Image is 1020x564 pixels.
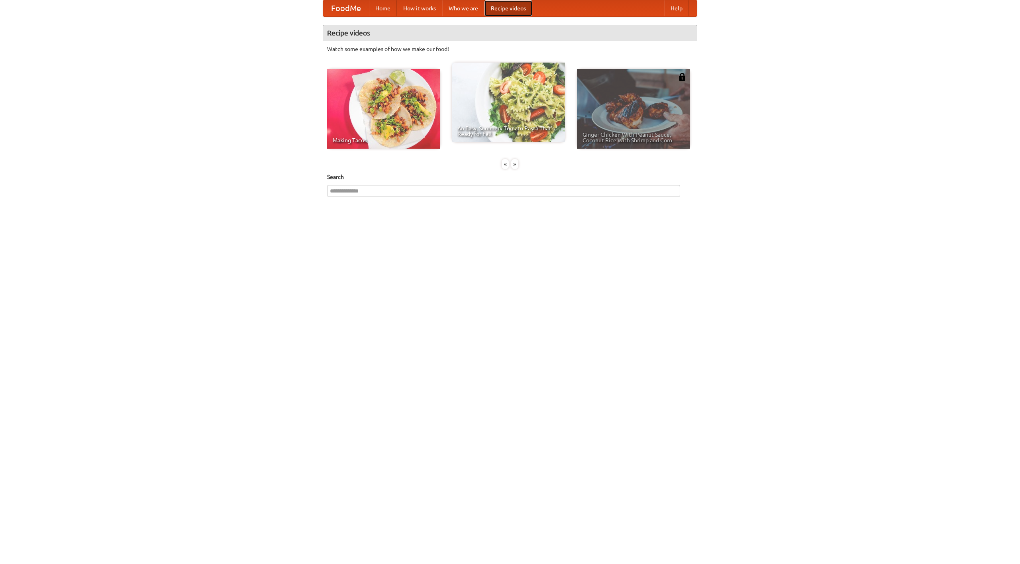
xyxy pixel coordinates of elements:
a: Help [664,0,689,16]
a: FoodMe [323,0,369,16]
span: An Easy, Summery Tomato Pasta That's Ready for Fall [457,126,559,137]
a: Recipe videos [484,0,532,16]
div: « [502,159,509,169]
a: An Easy, Summery Tomato Pasta That's Ready for Fall [452,63,565,142]
span: Making Tacos [333,138,435,143]
a: Making Tacos [327,69,440,149]
img: 483408.png [678,73,686,81]
div: » [511,159,518,169]
h5: Search [327,173,693,181]
a: Home [369,0,397,16]
a: Who we are [442,0,484,16]
h4: Recipe videos [323,25,697,41]
p: Watch some examples of how we make our food! [327,45,693,53]
a: How it works [397,0,442,16]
